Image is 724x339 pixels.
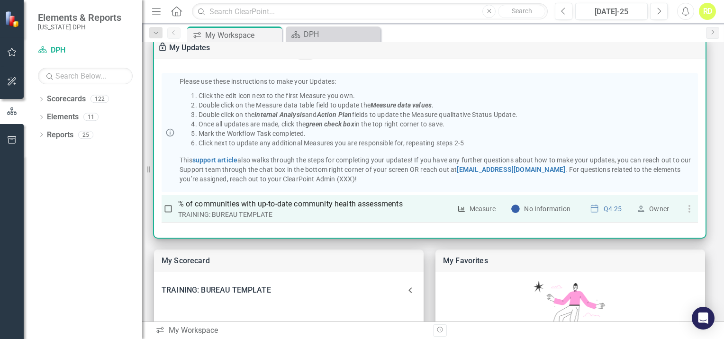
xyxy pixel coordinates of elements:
[317,111,352,118] em: Action Plan
[158,42,169,54] div: To enable drag & drop and resizing, please duplicate this workspace from “Manage Workspaces”
[470,204,496,214] div: Measure
[579,6,644,18] div: [DATE]-25
[38,12,121,23] span: Elements & Reports
[649,204,669,214] div: Owner
[83,113,99,121] div: 11
[192,3,548,20] input: Search ClearPoint...
[371,101,432,109] em: Measure data values
[169,43,210,52] a: My Updates
[199,138,694,148] li: Click next to update any additional Measures you are responsible for, repeating steps 2-5
[199,91,694,100] li: Click the edit icon next to the first Measure you own.
[692,307,715,330] div: Open Intercom Messenger
[575,3,648,20] button: [DATE]-25
[162,284,405,297] div: TRAINING: BUREAU TEMPLATE
[306,120,354,128] em: green check box
[699,3,716,20] button: RD
[180,155,694,184] p: This also walks through the steps for completing your updates! If you have any further questions ...
[443,256,488,265] a: My Favorites
[78,131,93,139] div: 25
[524,204,570,214] div: No Information
[154,280,424,301] div: TRAINING: BUREAU TEMPLATE
[4,10,22,28] img: ClearPoint Strategy
[498,5,545,18] button: Search
[178,198,451,210] p: % of communities with up-to-date community health assessments
[192,156,238,164] a: support article
[38,23,121,31] small: [US_STATE] DPH
[180,77,694,86] p: Please use these instructions to make your Updates:
[162,256,210,265] a: My Scorecard
[604,204,622,214] div: Q4-25
[457,166,565,173] a: [EMAIL_ADDRESS][DOMAIN_NAME]
[199,100,694,110] li: Double click on the Measure data table field to update the .
[512,7,532,15] span: Search
[304,28,378,40] div: DPH
[38,68,133,84] input: Search Below...
[199,110,694,119] li: Double click on the and fields to update the Measure qualitative Status Update.
[288,28,378,40] a: DPH
[90,95,109,103] div: 122
[254,111,305,118] em: Internal Analysis
[178,210,451,219] div: TRAINING: BUREAU TEMPLATE
[199,119,694,129] li: Once all updates are made, click the in the top right corner to save.
[38,45,133,56] a: DPH
[47,112,79,123] a: Elements
[47,130,73,141] a: Reports
[205,29,280,41] div: My Workspace
[199,129,694,138] li: Mark the Workflow Task completed.
[155,325,426,336] div: My Workspace
[47,94,86,105] a: Scorecards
